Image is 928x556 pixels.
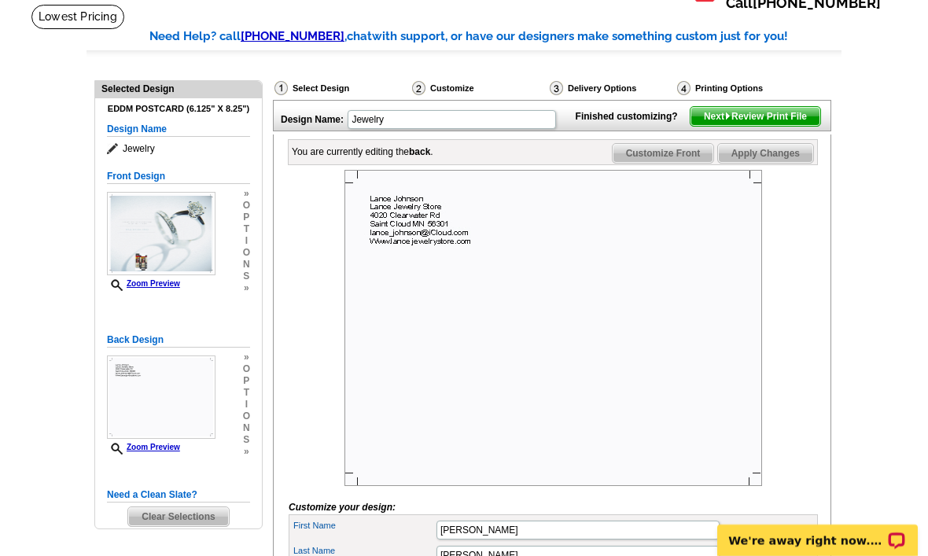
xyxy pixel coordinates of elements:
[107,443,180,451] a: Zoom Preview
[243,223,250,235] span: t
[149,28,841,46] div: Need Help? call , with support, or have our designers make something custom just for you!
[95,81,262,96] div: Selected Design
[690,107,820,126] span: Next Review Print File
[243,446,250,458] span: »
[548,80,676,96] div: Delivery Options
[347,29,372,43] span: chat
[281,114,344,125] strong: Design Name:
[107,122,250,137] h5: Design Name
[107,333,250,348] h5: Back Design
[412,81,425,95] img: Customize
[243,399,250,411] span: i
[289,502,396,513] i: Customize your design:
[107,355,215,439] img: Z18902953_00001_2.jpg
[409,146,430,157] b: back
[411,80,548,100] div: Customize
[613,144,714,163] span: Customize Front
[107,169,250,184] h5: Front Design
[107,192,215,275] img: Z18902953_00001_1.jpg
[243,235,250,247] span: i
[718,144,813,163] span: Apply Changes
[243,200,250,212] span: o
[243,411,250,422] span: o
[273,80,411,100] div: Select Design
[243,434,250,446] span: s
[576,111,687,122] strong: Finished customizing?
[243,259,250,271] span: n
[243,282,250,294] span: »
[243,352,250,363] span: »
[107,104,250,114] h4: EDDM Postcard (6.125" x 8.25")
[243,188,250,200] span: »
[707,506,928,556] iframe: LiveChat chat widget
[677,81,690,95] img: Printing Options & Summary
[107,141,250,156] span: Jewelry
[344,170,762,486] img: Z18902953_00001_2.jpg
[243,271,250,282] span: s
[243,247,250,259] span: o
[107,488,250,503] h5: Need a Clean Slate?
[243,422,250,434] span: n
[724,112,731,120] img: button-next-arrow-white.png
[293,519,435,532] label: First Name
[243,212,250,223] span: p
[243,387,250,399] span: t
[676,80,816,96] div: Printing Options
[241,29,344,43] a: [PHONE_NUMBER]
[243,363,250,375] span: o
[550,81,563,95] img: Delivery Options
[243,375,250,387] span: p
[274,81,288,95] img: Select Design
[107,279,180,288] a: Zoom Preview
[292,145,433,159] div: You are currently editing the .
[128,507,228,526] span: Clear Selections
